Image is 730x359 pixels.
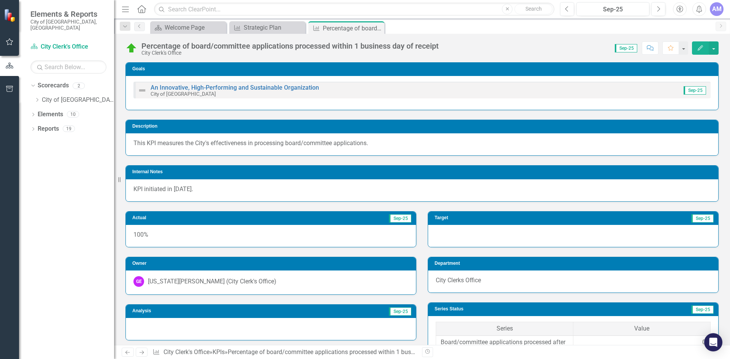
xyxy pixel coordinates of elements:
h3: Target [435,215,538,220]
span: Elements & Reports [30,9,106,19]
img: On Target [125,42,138,54]
img: ClearPoint Strategy [4,9,17,22]
span: Sep-25 [389,307,411,316]
th: Series [436,322,573,336]
h3: Actual [132,215,237,220]
div: City Clerk's Office [141,50,439,56]
div: Strategic Plan [244,23,303,32]
div: 10 [67,111,79,118]
a: Scorecards [38,81,69,90]
a: KPIs [213,348,225,356]
span: Search [525,6,542,12]
h3: Goals [132,66,714,71]
div: Sep-25 [579,5,647,14]
div: [US_STATE][PERSON_NAME] (City Clerk's Office) [148,277,276,286]
div: Welcome Page [165,23,224,32]
div: GE [133,276,144,287]
span: This KPI measures the City's effectiveness in processing board/committee applications. [133,139,368,147]
span: City Clerks Office [436,277,481,284]
div: Open Intercom Messenger [704,333,722,351]
h3: Series Status [435,307,590,312]
button: Sep-25 [576,2,649,16]
a: Welcome Page [152,23,224,32]
input: Search Below... [30,60,106,74]
h3: Department [435,261,714,266]
img: Not Defined [138,86,147,95]
p: KPI initiated in [DATE]. [133,185,711,194]
div: 0 [702,338,706,347]
span: Sep-25 [615,44,637,52]
small: City of [GEOGRAPHIC_DATA] [151,91,216,97]
a: Strategic Plan [231,23,303,32]
span: Sep-25 [691,305,714,314]
span: Sep-25 [389,214,411,223]
a: City Clerk's Office [163,348,209,356]
div: Percentage of board/committee applications processed within 1 business day of receipt [323,24,382,33]
span: Sep-25 [684,86,706,95]
a: City of [GEOGRAPHIC_DATA] [42,96,114,104]
h3: Analysis [132,308,257,313]
button: Search [514,4,552,14]
h3: Description [132,124,714,129]
th: Value [573,322,711,336]
small: City of [GEOGRAPHIC_DATA], [GEOGRAPHIC_DATA] [30,19,106,31]
div: 2 [73,82,85,89]
h3: Owner [132,261,412,266]
button: AM [710,2,724,16]
h3: Internal Notes [132,169,714,174]
a: City Clerk's Office [30,43,106,51]
div: 19 [63,126,75,132]
div: Percentage of board/committee applications processed within 1 business day of receipt [141,42,439,50]
a: An Innovative, High-Performing and Sustainable Organization [151,84,319,91]
span: 100% [133,231,148,238]
td: Board/committee applications processed after 1 day [436,335,573,358]
span: Sep-25 [691,214,714,223]
input: Search ClearPoint... [154,3,554,16]
div: » » [152,348,416,357]
div: Percentage of board/committee applications processed within 1 business day of receipt [228,348,463,356]
a: Reports [38,125,59,133]
a: Elements [38,110,63,119]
